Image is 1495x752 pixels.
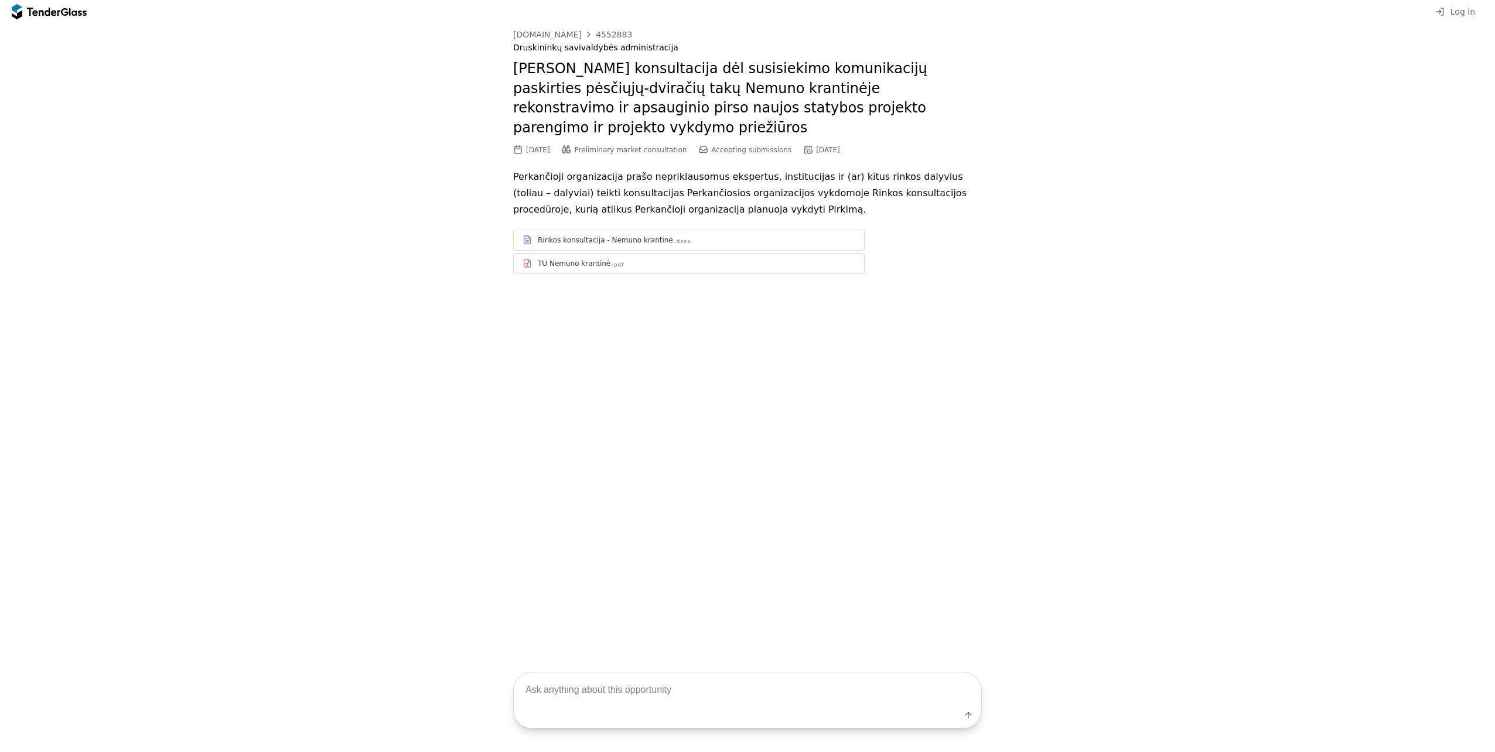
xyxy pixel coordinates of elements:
[674,238,691,245] div: .docx
[513,230,865,251] a: Rinkos konsultacija - Nemuno krantinė.docx
[816,146,840,154] div: [DATE]
[526,146,550,154] div: [DATE]
[575,146,687,154] span: Preliminary market consultation
[513,169,982,218] p: Perkančioji organizacija prašo nepriklausomus ekspertus, institucijas ir (ar) kitus rinkos dalyvi...
[1432,5,1479,19] button: Log in
[612,261,624,269] div: .pdf
[513,30,582,39] div: [DOMAIN_NAME]
[596,30,632,39] div: 4552883
[513,59,982,138] h2: [PERSON_NAME] konsultacija dėl susisiekimo komunikacijų paskirties pėsčiųjų-dviračių takų Nemuno ...
[513,253,865,274] a: TU Nemuno krantinė.pdf
[538,235,673,245] div: Rinkos konsultacija - Nemuno krantinė
[711,146,791,154] span: Accepting submissions
[1450,7,1475,16] span: Log in
[513,30,632,39] a: [DOMAIN_NAME]4552883
[513,43,982,53] div: Druskininkų savivaldybės administracija
[538,259,610,268] div: TU Nemuno krantinė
